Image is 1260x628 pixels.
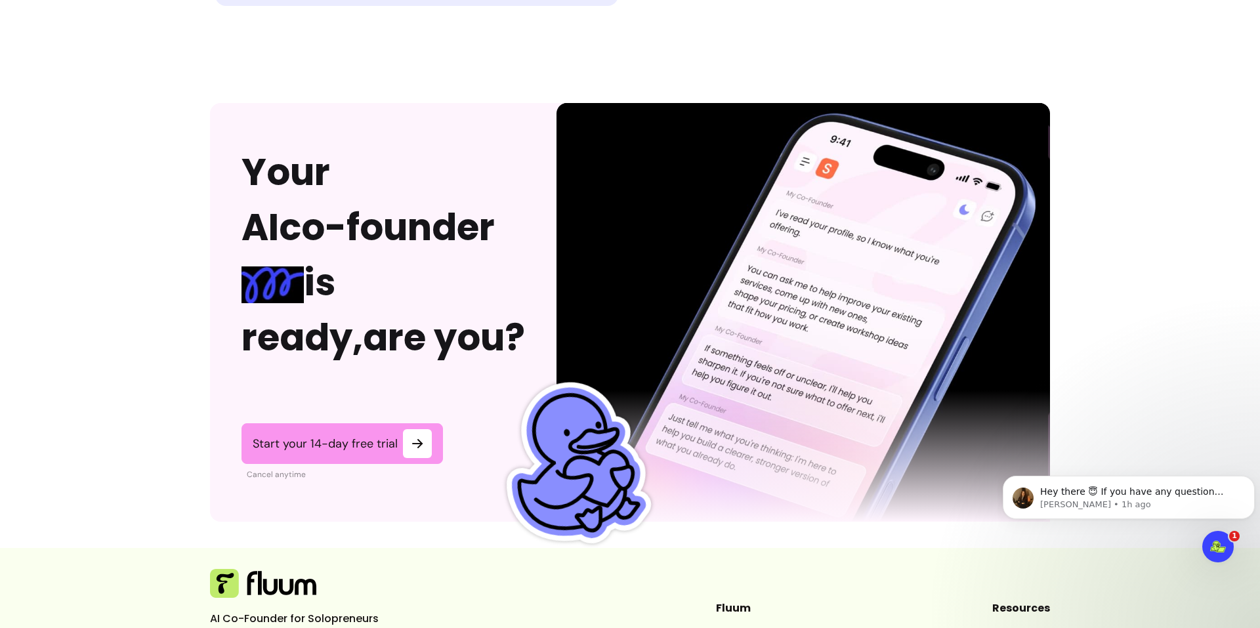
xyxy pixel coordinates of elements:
span: are you? [363,312,525,364]
h2: Your AI is ready, [241,145,525,366]
iframe: Intercom live chat [1202,531,1234,562]
header: Fluum [716,600,810,616]
span: co-founder [279,201,495,253]
a: Start your 14-day free trial [241,423,443,464]
img: Fluum Duck sticker [476,367,670,561]
img: spring Blue [241,266,304,303]
img: Fluum Logo [210,569,316,598]
iframe: Intercom notifications message [997,448,1260,593]
header: Resources [992,600,1050,616]
p: AI Co-Founder for Solopreneurs [210,611,407,627]
img: Phone [556,103,1050,522]
span: Start your 14-day free trial [253,436,398,451]
span: 1 [1229,531,1240,541]
p: Cancel anytime [247,469,443,480]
